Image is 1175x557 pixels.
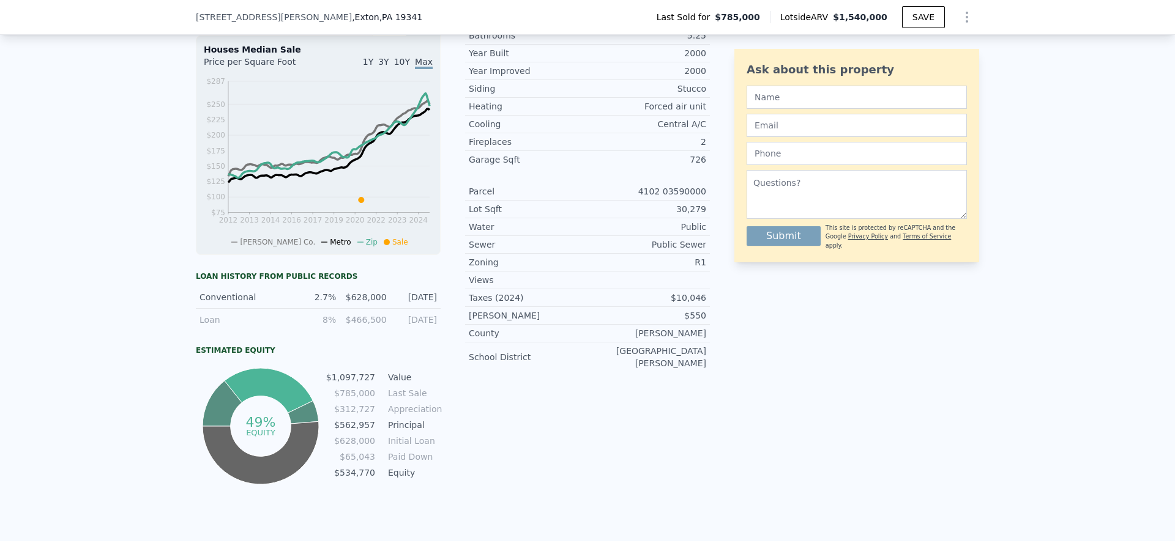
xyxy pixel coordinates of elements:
[330,238,351,246] span: Metro
[326,450,376,463] td: $65,043
[587,221,706,233] div: Public
[392,238,408,246] span: Sale
[415,57,433,69] span: Max
[469,47,587,59] div: Year Built
[206,77,225,86] tspan: $287
[826,224,967,250] div: This site is protected by reCAPTCHA and the Google and apply.
[394,314,437,326] div: [DATE]
[343,314,386,326] div: $466,500
[343,291,386,303] div: $628,000
[848,233,888,240] a: Privacy Policy
[386,402,441,416] td: Appreciation
[394,57,410,67] span: 10Y
[587,29,706,42] div: 5.25
[206,162,225,171] tspan: $150
[902,6,945,28] button: SAVE
[245,415,275,430] tspan: 49%
[587,47,706,59] div: 2000
[261,216,280,224] tspan: 2014
[211,208,225,217] tspan: $75
[324,216,343,224] tspan: 2019
[587,238,706,251] div: Public Sewer
[326,418,376,432] td: $562,957
[204,43,433,56] div: Houses Median Sale
[587,153,706,166] div: 726
[587,256,706,268] div: R1
[469,185,587,197] div: Parcel
[388,216,407,224] tspan: 2023
[833,12,887,22] span: $1,540,000
[715,11,760,23] span: $785,000
[386,418,441,432] td: Principal
[587,83,706,95] div: Stucco
[469,351,587,363] div: School District
[200,314,286,326] div: Loan
[206,193,225,201] tspan: $100
[206,131,225,139] tspan: $200
[587,309,706,322] div: $550
[587,185,706,197] div: 4102 03590000
[326,371,376,384] td: $1,097,727
[293,314,336,326] div: 8%
[780,11,833,23] span: Lotside ARV
[219,216,238,224] tspan: 2012
[326,386,376,400] td: $785,000
[386,450,441,463] td: Paid Down
[386,371,441,384] td: Value
[747,226,821,246] button: Submit
[240,216,259,224] tspan: 2013
[587,65,706,77] div: 2000
[587,345,706,369] div: [GEOGRAPHIC_DATA][PERSON_NAME]
[747,86,967,109] input: Name
[346,216,365,224] tspan: 2020
[196,11,352,23] span: [STREET_ADDRESS][PERSON_NAME]
[747,61,967,78] div: Ask about this property
[326,402,376,416] td: $312,727
[196,345,441,355] div: Estimated Equity
[469,309,587,322] div: [PERSON_NAME]
[469,238,587,251] div: Sewer
[747,142,967,165] input: Phone
[196,271,441,281] div: Loan history from public records
[469,65,587,77] div: Year Improved
[326,466,376,479] td: $534,770
[386,386,441,400] td: Last Sale
[587,327,706,339] div: [PERSON_NAME]
[409,216,428,224] tspan: 2024
[469,203,587,215] div: Lot Sqft
[246,427,275,437] tspan: equity
[282,216,301,224] tspan: 2016
[587,292,706,304] div: $10,046
[206,147,225,155] tspan: $175
[304,216,323,224] tspan: 2017
[394,291,437,303] div: [DATE]
[469,83,587,95] div: Siding
[469,327,587,339] div: County
[469,274,587,286] div: Views
[240,238,315,246] span: [PERSON_NAME] Co.
[293,291,336,303] div: 2.7%
[363,57,373,67] span: 1Y
[366,238,378,246] span: Zip
[386,466,441,479] td: Equity
[747,114,967,137] input: Email
[386,434,441,448] td: Initial Loan
[204,56,318,75] div: Price per Square Foot
[469,292,587,304] div: Taxes (2024)
[469,256,587,268] div: Zoning
[657,11,715,23] span: Last Sold for
[587,136,706,148] div: 2
[200,291,286,303] div: Conventional
[469,29,587,42] div: Bathrooms
[352,11,422,23] span: , Exton
[469,100,587,113] div: Heating
[587,100,706,113] div: Forced air unit
[206,116,225,124] tspan: $225
[587,118,706,130] div: Central A/C
[206,100,225,109] tspan: $250
[326,434,376,448] td: $628,000
[955,5,979,29] button: Show Options
[378,57,389,67] span: 3Y
[469,118,587,130] div: Cooling
[379,12,423,22] span: , PA 19341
